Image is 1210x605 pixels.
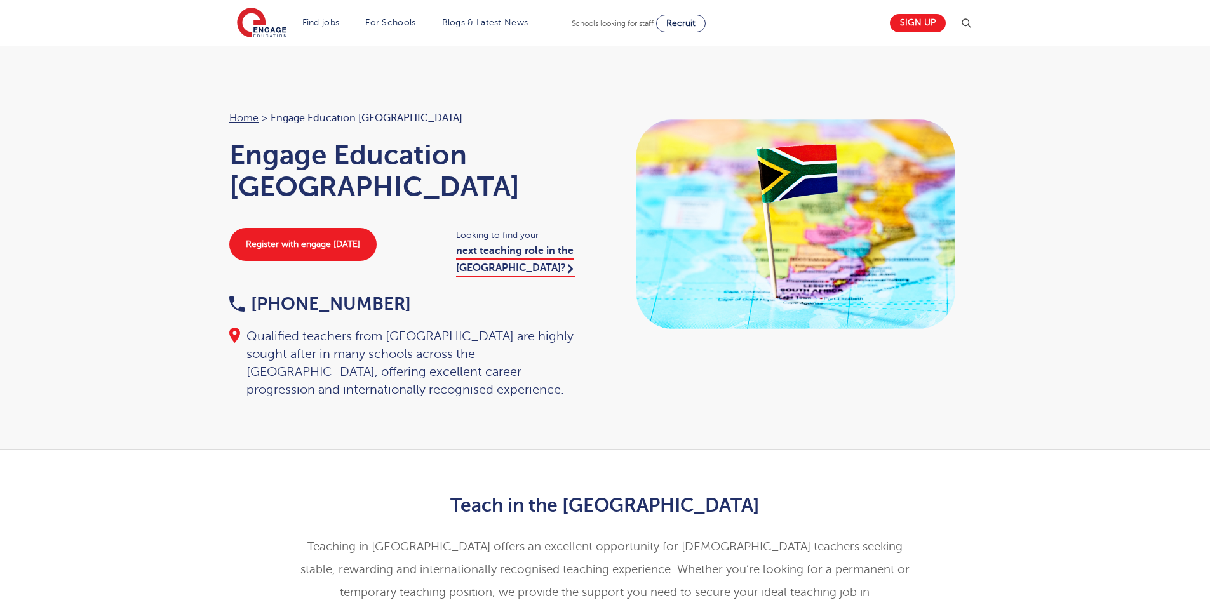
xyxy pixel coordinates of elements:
a: Find jobs [302,18,340,27]
img: Engage Education [237,8,286,39]
a: Register with engage [DATE] [229,228,377,261]
a: For Schools [365,18,415,27]
a: Blogs & Latest News [442,18,528,27]
span: Recruit [666,18,696,28]
span: Engage Education [GEOGRAPHIC_DATA] [271,110,462,126]
h1: Engage Education [GEOGRAPHIC_DATA] [229,139,593,203]
a: Sign up [890,14,946,32]
span: > [262,112,267,124]
nav: breadcrumb [229,110,593,126]
h2: Teach in the [GEOGRAPHIC_DATA] [293,495,917,516]
a: Home [229,112,259,124]
a: next teaching role in the [GEOGRAPHIC_DATA]? [456,245,575,277]
span: Schools looking for staff [572,19,654,28]
div: Qualified teachers from [GEOGRAPHIC_DATA] are highly sought after in many schools across the [GEO... [229,328,593,399]
a: [PHONE_NUMBER] [229,294,411,314]
a: Recruit [656,15,706,32]
span: Looking to find your [456,228,593,243]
